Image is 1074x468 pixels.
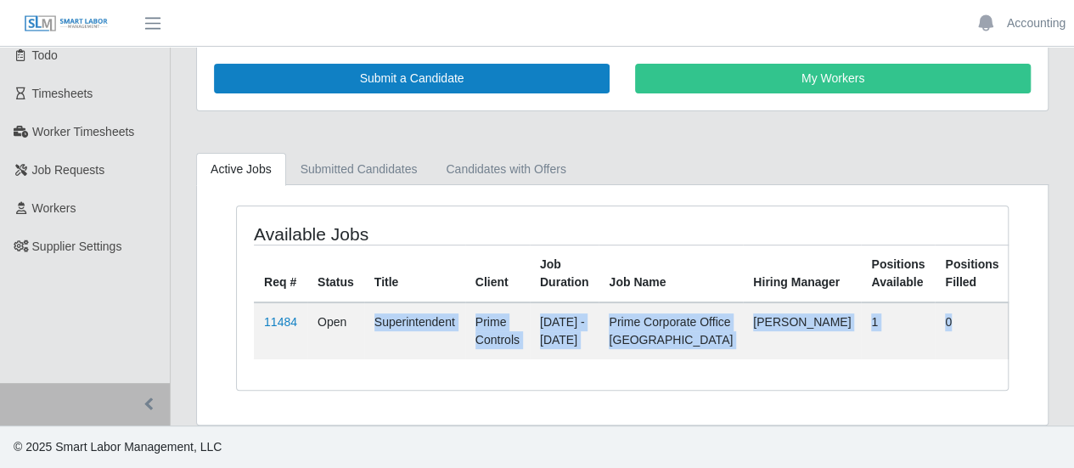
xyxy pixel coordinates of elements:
[364,245,465,302] th: Title
[307,302,364,359] td: Open
[32,125,134,138] span: Worker Timesheets
[1007,14,1066,32] a: Accounting
[599,245,743,302] th: Job Name
[935,245,1009,302] th: Positions Filled
[861,302,935,359] td: 1
[465,245,530,302] th: Client
[599,302,743,359] td: Prime Corporate Office [GEOGRAPHIC_DATA]
[861,245,935,302] th: Positions Available
[32,163,105,177] span: Job Requests
[32,240,122,253] span: Supplier Settings
[935,302,1009,359] td: 0
[254,245,307,302] th: Req #
[254,223,546,245] h4: Available Jobs
[32,201,76,215] span: Workers
[286,153,432,186] a: Submitted Candidates
[364,302,465,359] td: Superintendent
[32,87,93,100] span: Timesheets
[530,245,599,302] th: Job Duration
[530,302,599,359] td: [DATE] - [DATE]
[196,153,286,186] a: Active Jobs
[214,64,610,93] a: Submit a Candidate
[465,302,530,359] td: Prime Controls
[264,315,297,329] a: 11484
[14,440,222,454] span: © 2025 Smart Labor Management, LLC
[307,245,364,302] th: Status
[743,245,861,302] th: Hiring Manager
[431,153,580,186] a: Candidates with Offers
[635,64,1031,93] a: My Workers
[32,48,58,62] span: Todo
[743,302,861,359] td: [PERSON_NAME]
[24,14,109,33] img: SLM Logo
